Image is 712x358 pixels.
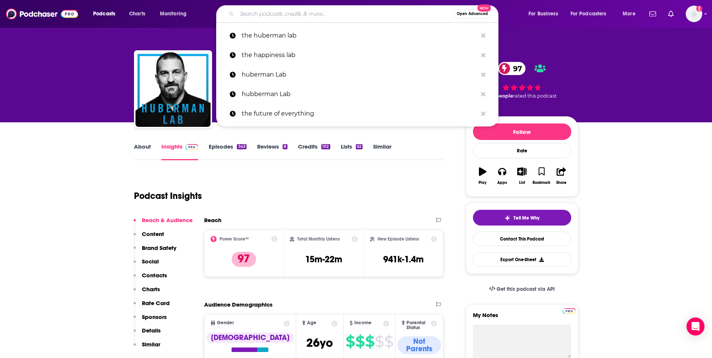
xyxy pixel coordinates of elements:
button: Content [134,230,164,244]
svg: Add a profile image [696,6,702,12]
h3: 15m-22m [305,254,342,265]
span: rated this podcast [513,93,557,99]
div: Apps [497,181,507,185]
button: Apps [492,162,512,190]
a: 97 [498,62,526,75]
div: Search podcasts, credits, & more... [223,5,506,23]
h1: Podcast Insights [134,190,202,202]
div: Play [479,181,486,185]
h2: Audience Demographics [204,301,272,308]
div: 102 [321,144,330,149]
button: List [512,162,531,190]
span: $ [384,335,393,347]
div: 97 34 peoplerated this podcast [466,57,578,104]
button: Rate Card [134,299,170,313]
p: Brand Safety [142,244,176,251]
span: For Business [528,9,558,19]
span: Charts [129,9,145,19]
div: Rate [473,143,571,158]
p: Charts [142,286,160,293]
h2: New Episode Listens [378,236,419,242]
p: Rate Card [142,299,170,307]
button: Charts [134,286,160,299]
p: the huberman lab [242,26,477,45]
span: Open Advanced [457,12,488,16]
button: Contacts [134,272,167,286]
p: Reach & Audience [142,217,193,224]
span: Parental Status [406,320,430,330]
h3: 941k-1.4m [383,254,424,265]
a: Charts [124,8,150,20]
img: Podchaser - Follow, Share and Rate Podcasts [6,7,78,21]
a: Lists62 [341,143,363,160]
a: Credits102 [298,143,330,160]
p: hubberman Lab [242,84,477,104]
button: open menu [523,8,567,20]
a: the huberman lab [216,26,498,45]
button: Reach & Audience [134,217,193,230]
p: the happiness lab [242,45,477,65]
button: Social [134,258,159,272]
a: hubberman Lab [216,84,498,104]
span: Get this podcast via API [497,286,555,292]
a: huberman Lab [216,65,498,84]
button: open menu [617,8,645,20]
span: Gender [217,320,234,325]
span: More [623,9,635,19]
a: Get this podcast via API [483,280,561,298]
p: the future of everything [242,104,477,123]
button: open menu [155,8,196,20]
a: Pro website [563,307,576,314]
div: Not Parents [397,336,441,354]
a: the future of everything [216,104,498,123]
a: InsightsPodchaser Pro [161,143,199,160]
span: Monitoring [160,9,187,19]
button: Share [551,162,571,190]
div: Share [556,181,566,185]
span: 97 [506,62,526,75]
a: Similar [373,143,391,160]
label: My Notes [473,311,571,325]
input: Search podcasts, credits, & more... [237,8,453,20]
a: Reviews8 [257,143,288,160]
div: 343 [237,144,246,149]
button: open menu [88,8,125,20]
span: For Podcasters [571,9,607,19]
button: Bookmark [532,162,551,190]
button: tell me why sparkleTell Me Why [473,210,571,226]
p: huberman Lab [242,65,477,84]
div: 8 [283,144,288,149]
span: Tell Me Why [513,215,539,221]
p: Contacts [142,272,167,279]
p: Content [142,230,164,238]
button: Open AdvancedNew [453,9,491,18]
a: the happiness lab [216,45,498,65]
h2: Reach [204,217,221,224]
a: Episodes343 [209,143,246,160]
span: New [477,5,491,12]
button: Export One-Sheet [473,252,571,267]
div: 62 [356,144,363,149]
button: Show profile menu [686,6,702,22]
button: Details [134,327,161,341]
h2: Power Score™ [220,236,249,242]
a: About [134,143,151,160]
span: 34 people [488,93,513,99]
div: Open Intercom Messenger [686,317,704,335]
span: $ [346,335,355,347]
button: Play [473,162,492,190]
p: Similar [142,341,160,348]
span: Age [307,320,316,325]
button: Sponsors [134,313,167,327]
img: Podchaser Pro [185,144,199,150]
img: tell me why sparkle [504,215,510,221]
button: open menu [566,8,617,20]
span: $ [375,335,384,347]
a: Huberman Lab [135,52,211,127]
span: Logged in as alisontucker [686,6,702,22]
div: Bookmark [533,181,550,185]
p: Sponsors [142,313,167,320]
button: Brand Safety [134,244,176,258]
p: Social [142,258,159,265]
